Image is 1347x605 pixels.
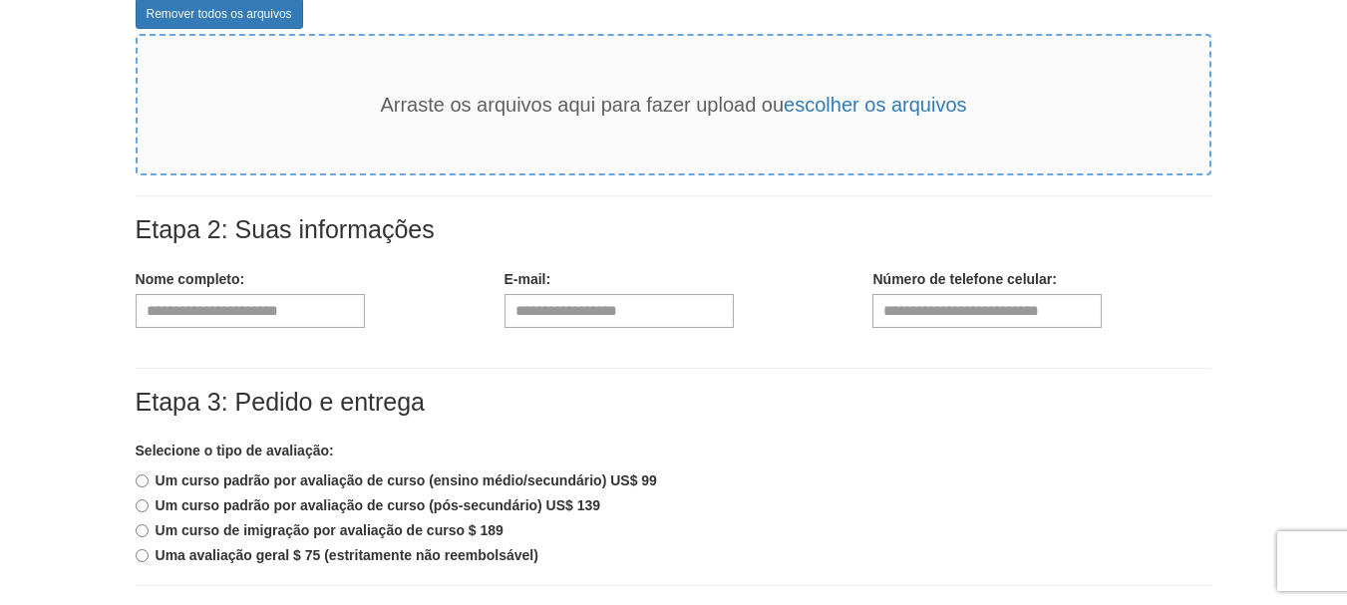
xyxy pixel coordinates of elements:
font: Etapa 2: Suas informações [136,215,435,243]
input: Um curso de imigração por avaliação de curso $ 189 [136,524,149,537]
font: E-mail: [505,271,551,287]
font: Um curso padrão por avaliação de curso (pós-secundário) US$ 139 [156,497,601,513]
input: Um curso padrão por avaliação de curso (pós-secundário) US$ 139 [136,499,149,512]
font: Um curso de imigração por avaliação de curso $ 189 [156,522,504,538]
font: Nome completo: [136,271,245,287]
font: Um curso padrão por avaliação de curso (ensino médio/secundário) US$ 99 [156,472,657,488]
input: Uma avaliação geral $ 75 (estritamente não reembolsável) [136,549,149,562]
font: Uma avaliação geral $ 75 (estritamente não reembolsável) [156,547,538,563]
font: Arraste os arquivos aqui para fazer upload ou [380,94,784,116]
a: escolher os arquivos [784,94,966,116]
font: Etapa 3: Pedido e entrega [136,388,426,416]
font: Remover todos os arquivos [147,7,292,21]
input: Um curso padrão por avaliação de curso (ensino médio/secundário) US$ 99 [136,474,149,487]
font: Número de telefone celular: [872,271,1056,287]
font: Selecione o tipo de avaliação: [136,443,334,458]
